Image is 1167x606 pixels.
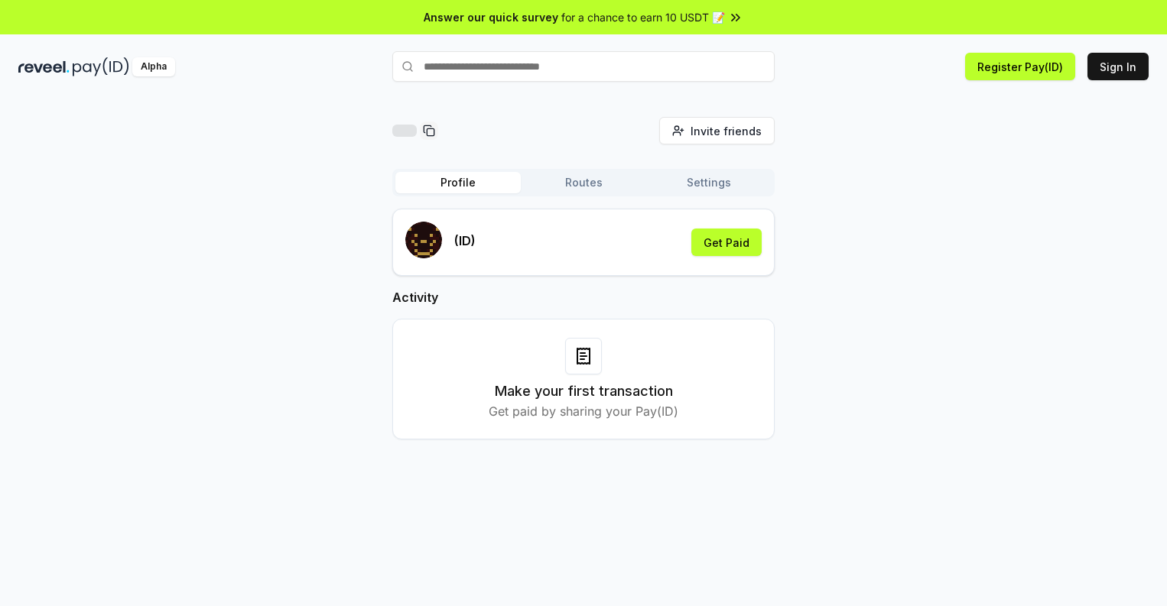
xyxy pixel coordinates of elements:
[454,232,476,250] p: (ID)
[18,57,70,76] img: reveel_dark
[1087,53,1149,80] button: Sign In
[691,228,762,256] button: Get Paid
[691,123,762,139] span: Invite friends
[424,9,558,25] span: Answer our quick survey
[561,9,725,25] span: for a chance to earn 10 USDT 📝
[392,288,775,306] h2: Activity
[646,172,772,193] button: Settings
[521,172,646,193] button: Routes
[395,172,521,193] button: Profile
[659,117,775,144] button: Invite friends
[489,402,678,420] p: Get paid by sharing your Pay(ID)
[495,381,673,402] h3: Make your first transaction
[73,57,129,76] img: pay_id
[132,57,175,76] div: Alpha
[965,53,1075,80] button: Register Pay(ID)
